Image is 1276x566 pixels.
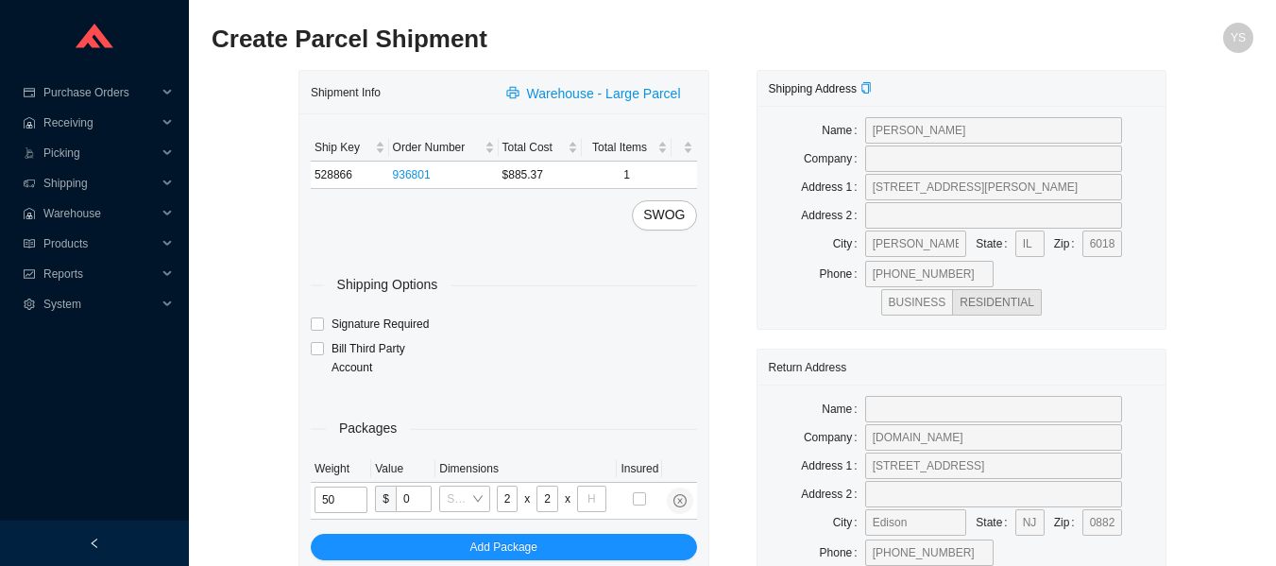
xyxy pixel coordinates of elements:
label: Zip [1054,509,1082,536]
span: read [23,238,36,249]
span: BUSINESS [889,296,946,309]
th: Order Number sortable [389,134,499,162]
label: City [833,231,865,257]
span: SWOG [643,204,685,226]
span: YS [1231,23,1246,53]
input: L [497,486,519,512]
div: Shipment Info [311,75,495,110]
span: Warehouse [43,198,157,229]
span: Products [43,229,157,259]
span: Picking [43,138,157,168]
label: State [976,231,1014,257]
span: Shipping Address [769,82,872,95]
th: Value [371,455,435,483]
button: close-circle [667,488,693,514]
label: Name [822,396,864,422]
span: copy [860,82,872,94]
button: printerWarehouse - Large Parcel [495,79,697,106]
span: setting [23,299,36,310]
button: Add Package [311,534,697,560]
th: Ship Key sortable [311,134,389,162]
span: Packages [326,418,410,439]
span: Warehouse - Large Parcel [527,83,681,105]
div: Return Address [769,350,1155,385]
label: Company [804,424,865,451]
span: Ship Key [315,138,371,157]
th: undefined sortable [672,134,697,162]
button: SWOG [632,200,696,231]
div: x [565,489,570,508]
span: Signature Required [324,315,436,334]
span: System [43,289,157,319]
span: Bill Third Party Account [324,339,434,377]
div: Copy [860,79,872,98]
a: 936801 [393,168,431,181]
th: Total Cost sortable [499,134,583,162]
label: Name [822,117,864,144]
span: Receiving [43,108,157,138]
span: Shipping Options [324,274,451,296]
label: City [833,509,865,536]
span: Reports [43,259,157,289]
label: Address 2 [801,202,864,229]
td: 1 [582,162,671,189]
span: left [89,538,100,549]
th: Weight [311,455,371,483]
div: x [524,489,530,508]
td: $885.37 [499,162,583,189]
label: Address 1 [801,453,864,479]
span: printer [506,86,523,101]
span: Shipping [43,168,157,198]
label: Address 2 [801,481,864,507]
label: Address 1 [801,174,864,200]
h2: Create Parcel Shipment [212,23,993,56]
th: Insured [617,455,662,483]
label: State [976,509,1014,536]
span: Total Cost [502,138,565,157]
span: Total Items [586,138,653,157]
span: RESIDENTIAL [960,296,1034,309]
span: Add Package [470,538,537,557]
label: Phone [820,540,865,566]
span: $ [375,486,396,512]
span: Order Number [393,138,481,157]
span: credit-card [23,87,36,98]
input: W [536,486,558,512]
input: H [577,486,606,512]
span: Purchase Orders [43,77,157,108]
th: Total Items sortable [582,134,671,162]
th: Dimensions [435,455,617,483]
td: 528866 [311,162,389,189]
label: Zip [1054,231,1082,257]
span: fund [23,268,36,280]
label: Company [804,146,865,172]
label: Phone [820,261,865,287]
